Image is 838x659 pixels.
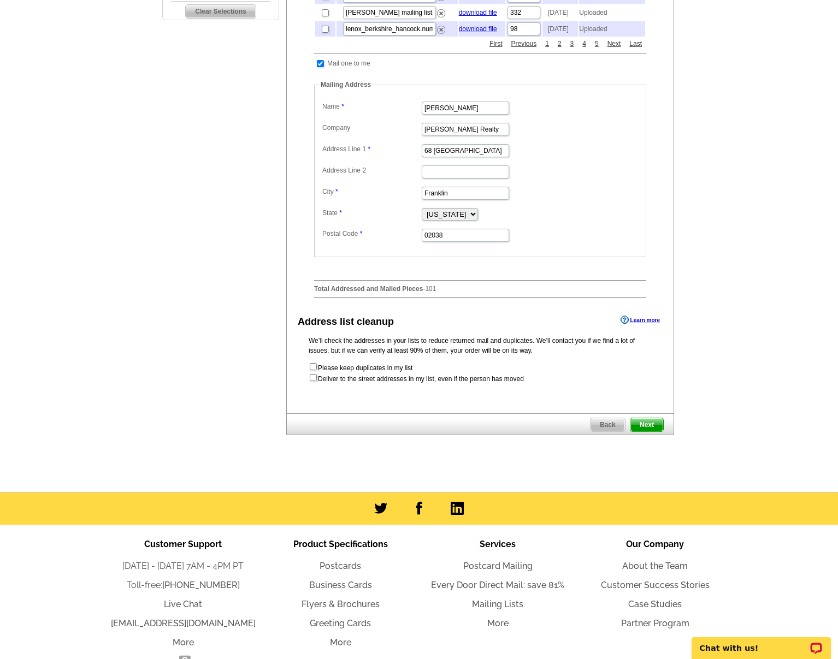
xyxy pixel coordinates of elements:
[509,39,540,49] a: Previous
[542,39,552,49] a: 1
[555,39,564,49] a: 2
[437,26,445,34] img: delete.png
[592,39,601,49] a: 5
[298,314,394,329] div: Address list cleanup
[487,618,509,628] a: More
[327,58,371,69] td: Mail one to me
[320,80,372,90] legend: Mailing Address
[437,7,445,15] a: Remove this list
[542,5,578,20] td: [DATE]
[463,561,533,571] a: Postcard Mailing
[310,618,371,628] a: Greeting Cards
[605,39,624,49] a: Next
[104,579,262,592] li: Toll-free:
[162,580,240,590] a: [PHONE_NUMBER]
[621,316,660,324] a: Learn more
[628,599,682,609] a: Case Studies
[568,39,577,49] a: 3
[472,599,523,609] a: Mailing Lists
[591,418,625,431] span: Back
[621,618,689,628] a: Partner Program
[309,580,372,590] a: Business Cards
[626,539,684,549] span: Our Company
[293,539,388,549] span: Product Specifications
[630,418,663,431] span: Next
[459,25,497,33] a: download file
[322,229,421,239] label: Postal Code
[186,5,255,18] span: Clear Selections
[590,418,625,432] a: Back
[322,187,421,197] label: City
[459,9,497,16] a: download file
[104,560,262,573] li: [DATE] - [DATE] 7AM - 4PM PT
[309,362,652,384] form: Please keep duplicates in my list Deliver to the street addresses in my list, even if the person ...
[579,21,645,37] td: Uploaded
[164,599,202,609] a: Live Chat
[627,39,645,49] a: Last
[173,637,194,648] a: More
[320,561,361,571] a: Postcards
[622,561,688,571] a: About the Team
[480,539,516,549] span: Services
[437,9,445,17] img: delete.png
[322,208,421,218] label: State
[322,123,421,133] label: Company
[322,165,421,175] label: Address Line 2
[542,21,578,37] td: [DATE]
[302,599,380,609] a: Flyers & Brochures
[309,336,652,355] p: We’ll check the addresses in your lists to reduce returned mail and duplicates. We’ll contact you...
[684,625,838,659] iframe: LiveChat chat widget
[437,23,445,31] a: Remove this list
[580,39,589,49] a: 4
[487,39,505,49] a: First
[601,580,710,590] a: Customer Success Stories
[330,637,351,648] a: More
[431,580,564,590] a: Every Door Direct Mail: save 81%
[425,285,436,293] span: 101
[579,5,645,20] td: Uploaded
[322,144,421,154] label: Address Line 1
[314,285,423,293] strong: Total Addressed and Mailed Pieces
[144,539,222,549] span: Customer Support
[111,618,256,628] a: [EMAIL_ADDRESS][DOMAIN_NAME]
[322,102,421,111] label: Name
